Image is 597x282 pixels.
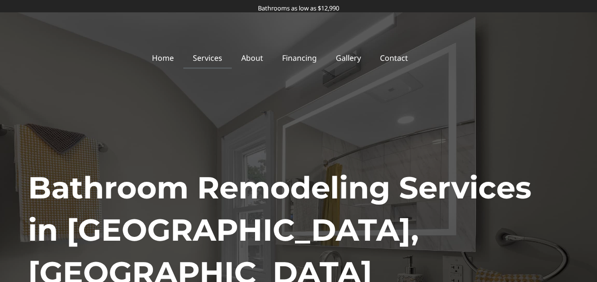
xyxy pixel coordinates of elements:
a: Gallery [326,47,370,69]
a: Services [183,47,232,69]
a: Home [142,47,183,69]
a: Contact [370,47,417,69]
a: About [232,47,273,69]
a: Financing [273,47,326,69]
